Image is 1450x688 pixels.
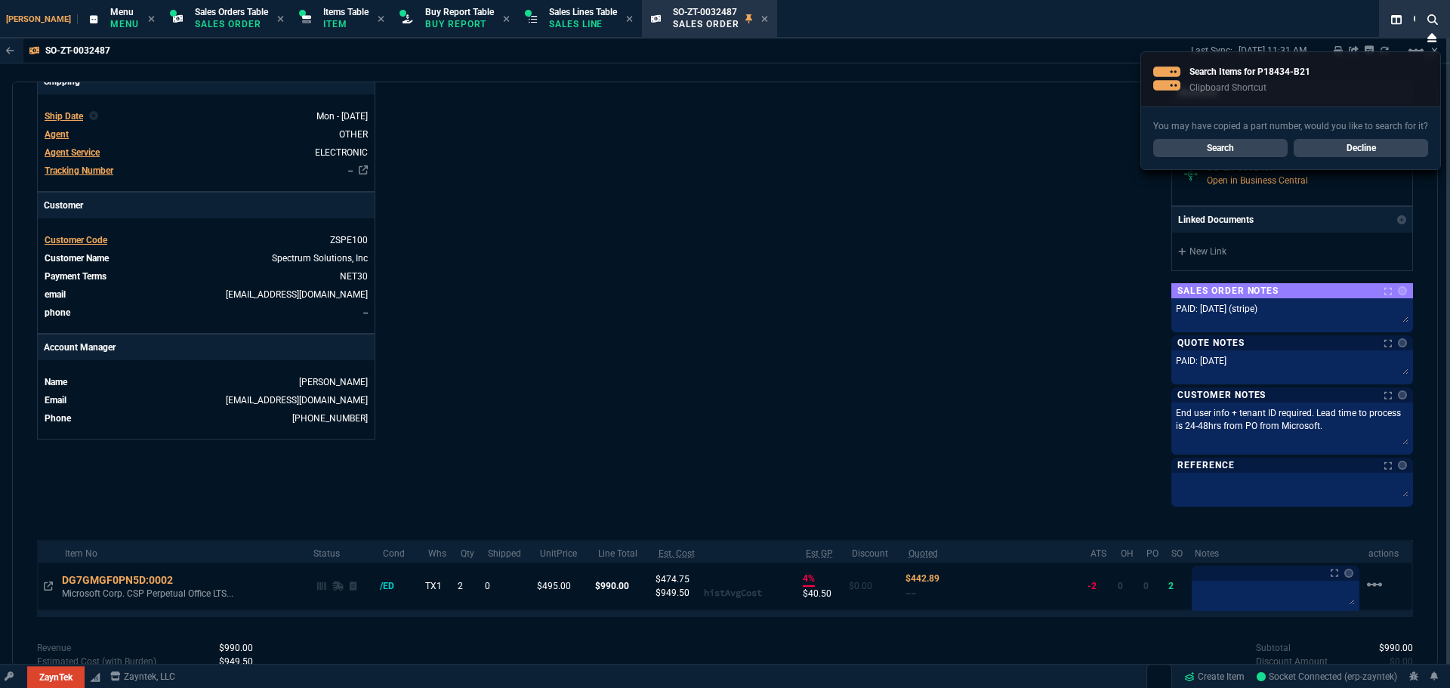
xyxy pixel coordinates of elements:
nx-icon: Close Tab [503,14,510,26]
tr: undefined [44,109,369,124]
p: SO-ZT-0032487 [45,45,110,57]
span: Quoted Cost [905,573,939,584]
span: Customer Code [45,235,107,245]
span: 990 [1379,643,1413,653]
div: DG7GMGF0PN5D:0002 [62,572,187,588]
tr: undefined [44,127,369,142]
p: Customer Notes [1177,389,1266,401]
p: Search Items for P18434-B21 [1189,65,1310,79]
a: New Link [1178,245,1406,258]
td: 0 [482,563,535,610]
tr: undefined [44,375,369,390]
span: phone [45,307,70,318]
tr: undefined [44,145,369,160]
span: Cost with burden [219,656,253,667]
th: OH [1115,541,1140,563]
p: spec.value [1376,655,1414,668]
nx-icon: Open In Opposite Panel [44,581,53,591]
tr: undefined [44,411,369,426]
p: $495.00 [537,579,588,593]
p: $949.50 [656,586,704,600]
tr: undefined [44,233,369,248]
nx-icon: Close Tab [761,14,768,26]
p: undefined [1256,641,1291,655]
span: Agent [45,129,69,140]
p: Clipboard Shortcut [1189,82,1310,94]
p: Linked Documents [1178,213,1254,227]
abbr: Quoted Cost and Sourcing Notes. Only applicable on Dash quotes. [909,548,938,559]
span: Socket Connected (erp-zayntek) [1257,671,1397,682]
nx-icon: Close Tab [277,14,284,26]
span: Menu [110,7,134,17]
p: undefined [37,641,71,655]
nx-icon: Search [1421,11,1444,29]
p: $0.00 [849,579,899,593]
th: Whs [422,541,455,563]
p: Sales Order [195,18,268,30]
a: [EMAIL_ADDRESS][DOMAIN_NAME] [226,289,368,300]
span: Customer Name [45,253,109,264]
abbr: Estimated using estimated Cost with Burden [806,548,833,559]
p: Reference [1177,459,1235,471]
tr: tperry@spectrumsi.com [44,287,369,302]
p: spec.value [205,655,253,668]
span: [PERSON_NAME] [6,14,78,24]
span: OTHER [339,129,368,140]
nx-icon: Split Panels [1385,11,1408,29]
a: Spectrum Solutions, Inc [272,253,368,264]
span: 990 [219,643,253,653]
nx-icon: Search [1408,11,1430,29]
p: Item [323,18,369,30]
p: Menu [110,18,139,30]
span: email [45,289,66,300]
span: 0 [1143,581,1149,591]
p: Cost with burden [37,655,156,668]
p: spec.value [1365,641,1414,655]
span: Sales Orders Table [195,7,268,17]
th: actions [1362,541,1412,563]
p: Quote Notes [1177,337,1245,349]
a: (770) 826-8405 [292,413,368,424]
p: $990.00 [595,579,649,593]
th: Shipped [482,541,535,563]
th: Line Total [592,541,652,563]
p: undefined [1256,655,1328,668]
div: /ED [380,579,409,593]
th: PO [1140,541,1165,563]
span: ELECTRONIC [315,147,368,158]
span: -2 [1087,581,1097,591]
nx-icon: Back to Table [6,45,14,56]
p: Sales Order [673,18,739,30]
nx-icon: Close Workbench [1421,29,1442,47]
p: You may have copied a part number, would you like to search for it? [1153,119,1428,133]
a: Decline [1294,139,1428,157]
nx-icon: Close Tab [148,14,155,26]
a: -- [348,165,353,176]
th: ATS [1084,541,1114,563]
span: 0 [1118,581,1123,591]
p: Customer [38,193,375,218]
abbr: Estimated Cost with Burden [659,548,695,559]
p: $474.75 [656,572,704,586]
mat-icon: Example home icon [1365,575,1384,594]
span: Email [45,395,66,406]
nx-icon: Close Tab [626,14,633,26]
p: Buy Report [425,18,494,30]
span: NET30 [340,271,368,282]
p: histAvgCost [704,586,762,600]
span: Sales Lines Table [549,7,617,17]
span: 2025-09-22T00:00:00.000Z [316,111,368,122]
th: SO [1165,541,1189,563]
a: Search [1153,139,1288,157]
th: Qty [455,541,481,563]
th: Item No [59,541,308,563]
span: -- [905,588,916,599]
p: Sales Order Notes [1177,285,1279,297]
th: Status [307,541,377,563]
p: Microsoft Corp. CSP Perpetual Office LTS... [62,588,293,600]
span: Tracking Number [45,165,113,176]
th: Cond [377,541,422,563]
span: ZSPE100 [330,235,368,245]
span: Items Table [323,7,369,17]
span: SO-ZT-0032487 [673,7,737,17]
